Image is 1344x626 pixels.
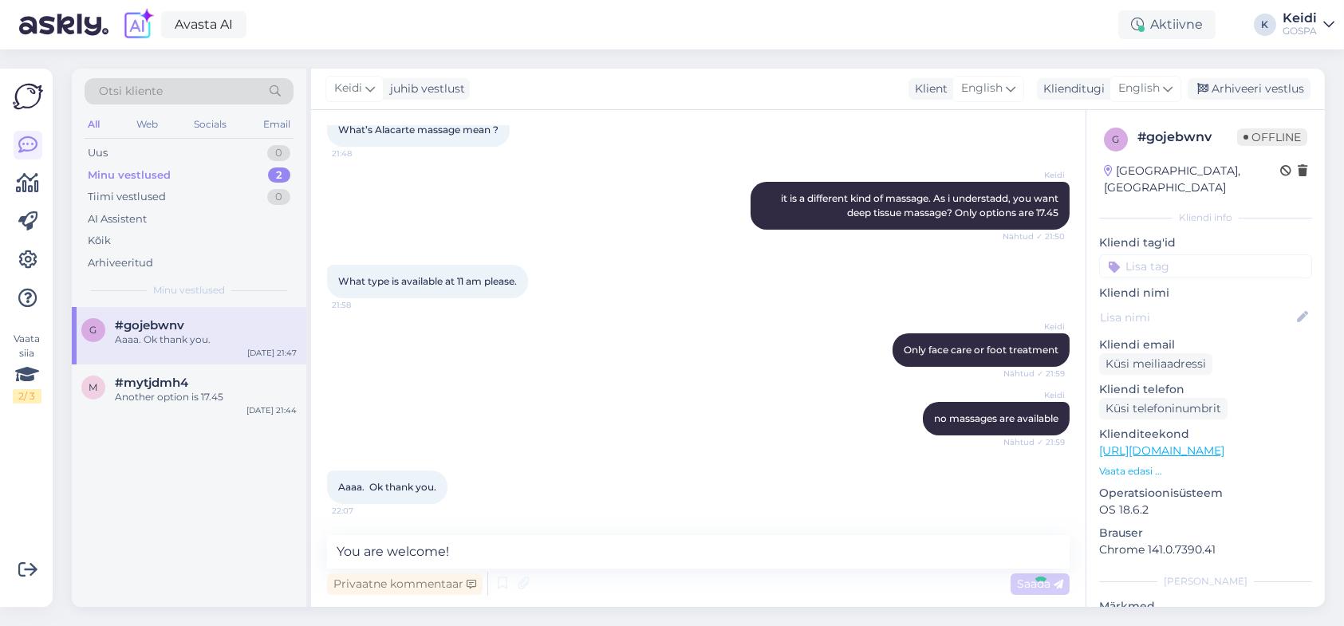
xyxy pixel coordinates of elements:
p: Kliendi telefon [1099,381,1312,398]
div: [DATE] 21:44 [246,404,297,416]
span: 21:48 [332,148,392,159]
div: Kliendi info [1099,211,1312,225]
div: Arhiveeri vestlus [1188,78,1310,100]
img: Askly Logo [13,81,43,112]
div: juhib vestlust [384,81,465,97]
div: Aktiivne [1118,10,1216,39]
a: [URL][DOMAIN_NAME] [1099,443,1224,458]
span: Keidi [1005,321,1065,333]
span: What’s Alacarte massage mean ? [338,124,499,136]
input: Lisa tag [1099,254,1312,278]
div: Another option is 17.45 [115,390,297,404]
span: 21:58 [332,299,392,311]
div: Klient [908,81,948,97]
div: Web [133,114,161,135]
span: #mytjdmh4 [115,376,188,390]
div: Uus [88,145,108,161]
div: AI Assistent [88,211,147,227]
div: [DATE] 21:47 [247,347,297,359]
img: explore-ai [121,8,155,41]
div: Kõik [88,233,111,249]
a: KeidiGOSPA [1283,12,1334,37]
div: Socials [191,114,230,135]
span: Minu vestlused [153,283,225,297]
div: K [1254,14,1276,36]
div: # gojebwnv [1137,128,1237,147]
span: Nähtud ✓ 21:50 [1003,230,1065,242]
div: Tiimi vestlused [88,189,166,205]
div: Klienditugi [1037,81,1105,97]
span: Keidi [1005,389,1065,401]
div: Küsi meiliaadressi [1099,353,1212,375]
span: m [89,381,98,393]
div: 0 [267,145,290,161]
span: English [1118,80,1160,97]
span: Keidi [1005,169,1065,181]
div: [PERSON_NAME] [1099,574,1312,589]
p: Klienditeekond [1099,426,1312,443]
span: Nähtud ✓ 21:59 [1003,436,1065,448]
div: Vaata siia [13,332,41,404]
p: OS 18.6.2 [1099,502,1312,518]
p: Operatsioonisüsteem [1099,485,1312,502]
p: Kliendi nimi [1099,285,1312,301]
div: Arhiveeritud [88,255,153,271]
div: All [85,114,103,135]
span: Nähtud ✓ 21:59 [1003,368,1065,380]
span: #gojebwnv [115,318,184,333]
span: no massages are available [934,412,1058,424]
p: Vaata edasi ... [1099,464,1312,478]
p: Kliendi email [1099,337,1312,353]
span: Otsi kliente [99,83,163,100]
div: Minu vestlused [88,167,171,183]
div: GOSPA [1283,25,1317,37]
span: English [961,80,1003,97]
span: Offline [1237,128,1307,146]
p: Märkmed [1099,598,1312,615]
span: g [90,324,97,336]
span: What type is available at 11 am please. [338,275,517,287]
span: Keidi [334,80,362,97]
div: Email [260,114,294,135]
span: Only face care or foot treatment [904,344,1058,356]
p: Brauser [1099,525,1312,541]
p: Chrome 141.0.7390.41 [1099,541,1312,558]
span: g [1113,133,1120,145]
span: Aaaa. Ok thank you. [338,481,436,493]
div: Küsi telefoninumbrit [1099,398,1228,419]
p: Kliendi tag'id [1099,234,1312,251]
div: Aaaa. Ok thank you. [115,333,297,347]
div: 2 / 3 [13,389,41,404]
div: 0 [267,189,290,205]
div: 2 [268,167,290,183]
div: [GEOGRAPHIC_DATA], [GEOGRAPHIC_DATA] [1104,163,1280,196]
span: it is a different kind of massage. As i understadd, you want deep tissue massage? Only options ar... [781,192,1061,219]
div: Keidi [1283,12,1317,25]
a: Avasta AI [161,11,246,38]
input: Lisa nimi [1100,309,1294,326]
span: 22:07 [332,505,392,517]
